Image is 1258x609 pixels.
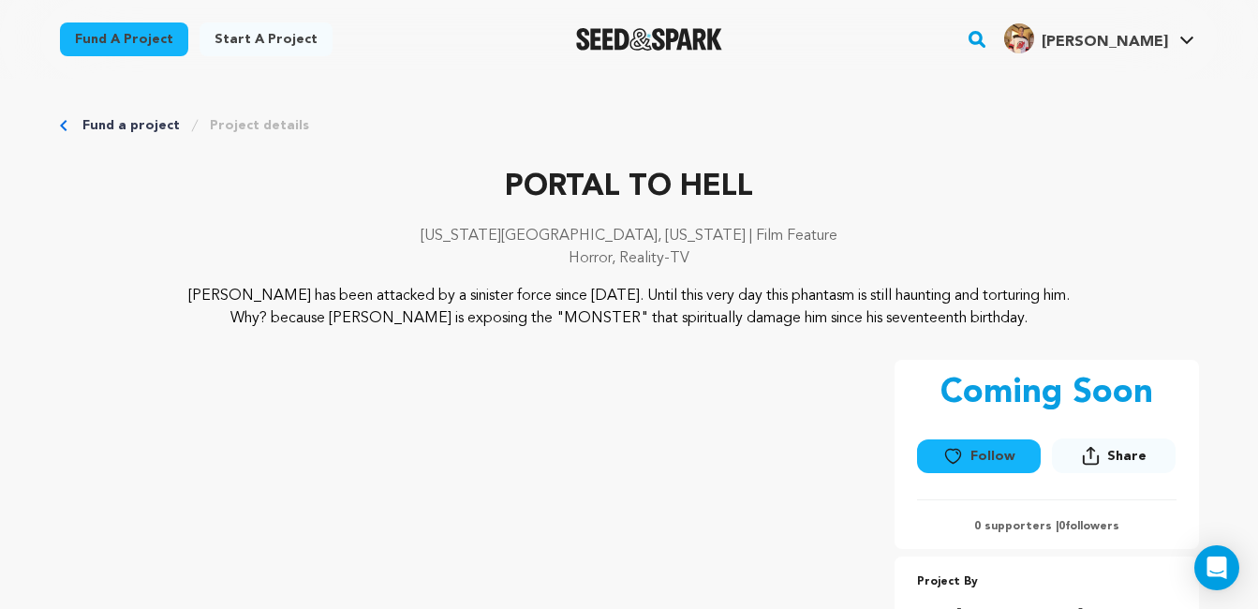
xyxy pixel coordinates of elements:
span: Share [1052,438,1176,481]
img: d7bde8a902062d9a.png [1004,23,1034,53]
a: Fund a project [60,22,188,56]
button: Follow [917,439,1041,473]
span: [PERSON_NAME] [1042,35,1168,50]
p: [US_STATE][GEOGRAPHIC_DATA], [US_STATE] | Film Feature [60,225,1199,247]
span: 0 [1058,521,1065,532]
a: Project details [210,116,309,135]
img: Seed&Spark Logo Dark Mode [576,28,723,51]
a: Fund a project [82,116,180,135]
button: Share [1052,438,1176,473]
p: Horror, Reality-TV [60,247,1199,270]
div: Breadcrumb [60,116,1199,135]
span: Reynaldo R.'s Profile [1000,20,1198,59]
span: Share [1107,447,1147,466]
p: Coming Soon [940,375,1153,412]
p: PORTAL TO HELL [60,165,1199,210]
p: 0 supporters | followers [917,519,1177,534]
a: Reynaldo R.'s Profile [1000,20,1198,53]
div: Open Intercom Messenger [1194,545,1239,590]
p: Project By [917,572,1177,593]
p: [PERSON_NAME] has been attacked by a sinister force since [DATE]. Until this very day this phanta... [173,285,1085,330]
a: Start a project [200,22,333,56]
a: Seed&Spark Homepage [576,28,723,51]
div: Reynaldo R.'s Profile [1004,23,1168,53]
